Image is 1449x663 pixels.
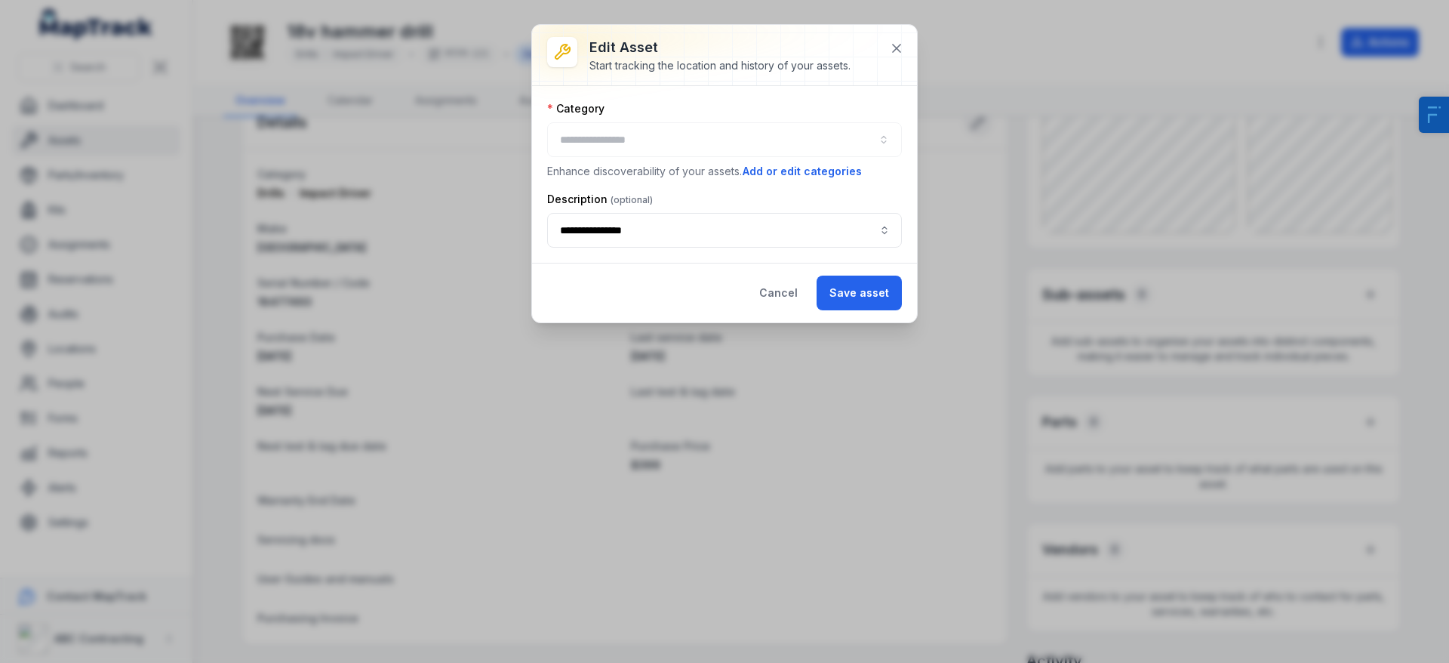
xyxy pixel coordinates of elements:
h3: Edit asset [589,37,851,58]
label: Description [547,192,653,207]
label: Category [547,101,605,116]
div: Start tracking the location and history of your assets. [589,58,851,73]
input: asset-edit:description-label [547,213,902,248]
p: Enhance discoverability of your assets. [547,163,902,180]
button: Cancel [746,276,811,310]
button: Save asset [817,276,902,310]
button: Add or edit categories [742,163,863,180]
